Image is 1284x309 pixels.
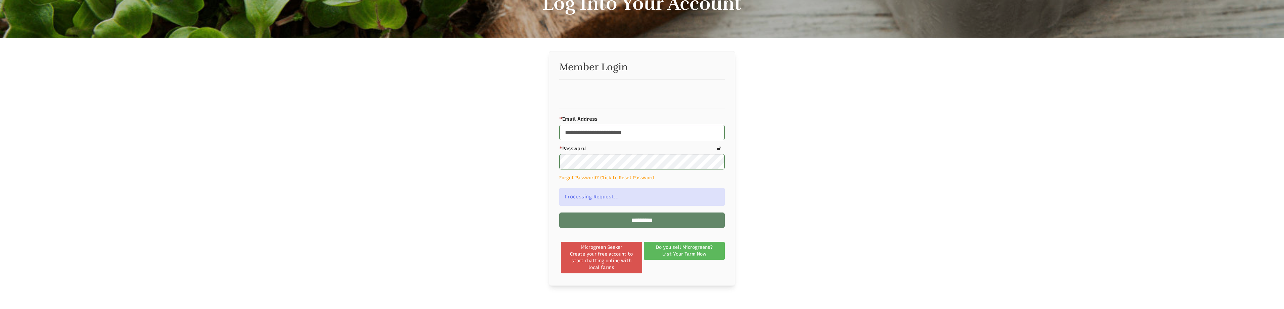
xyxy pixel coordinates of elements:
iframe: Sign in with Google Button [556,86,634,101]
label: Email Address [559,116,725,123]
span: Create your free account to start chatting online with local farms [565,251,638,271]
a: Microgreen SeekerCreate your free account to start chatting online with local farms [561,242,642,273]
div: Processing Request... [559,188,725,206]
span: List Your Farm Now [662,251,706,258]
h2: Member Login [559,62,725,73]
a: Forgot Password? Click to Reset Password [559,175,654,180]
label: Password [559,145,725,152]
a: Do you sell Microgreens?List Your Farm Now [644,242,725,260]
